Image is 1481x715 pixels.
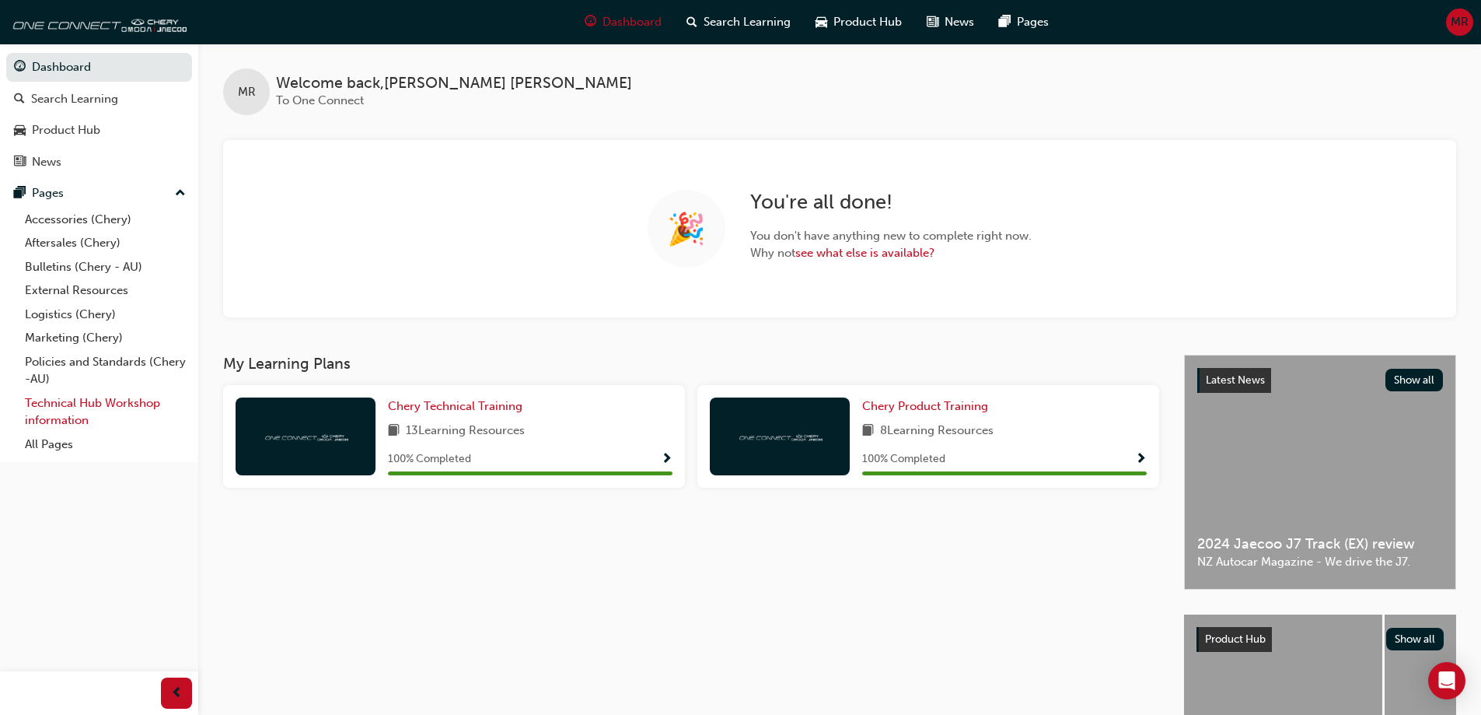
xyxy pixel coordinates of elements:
[6,179,192,208] button: Pages
[1017,13,1049,31] span: Pages
[32,153,61,171] div: News
[6,50,192,179] button: DashboardSearch LearningProduct HubNews
[6,116,192,145] a: Product Hub
[276,93,364,107] span: To One Connect
[572,6,674,38] a: guage-iconDashboard
[19,326,192,350] a: Marketing (Chery)
[1197,368,1443,393] a: Latest NewsShow all
[8,6,187,37] img: oneconnect
[1205,633,1266,646] span: Product Hub
[388,422,400,441] span: book-icon
[1386,628,1444,650] button: Show all
[14,93,25,107] span: search-icon
[6,85,192,114] a: Search Learning
[945,13,974,31] span: News
[585,12,596,32] span: guage-icon
[661,450,672,469] button: Show Progress
[1135,453,1147,467] span: Show Progress
[14,61,26,75] span: guage-icon
[31,90,118,108] div: Search Learning
[862,450,945,468] span: 100 % Completed
[238,83,256,101] span: MR
[914,6,987,38] a: news-iconNews
[223,355,1159,373] h3: My Learning Plans
[737,429,823,443] img: oneconnect
[14,156,26,170] span: news-icon
[32,121,100,139] div: Product Hub
[686,12,697,32] span: search-icon
[19,208,192,232] a: Accessories (Chery)
[1197,535,1443,553] span: 2024 Jaecoo J7 Track (EX) review
[704,13,791,31] span: Search Learning
[406,422,525,441] span: 13 Learning Resources
[999,12,1011,32] span: pages-icon
[276,75,632,93] span: Welcome back , [PERSON_NAME] [PERSON_NAME]
[674,6,803,38] a: search-iconSearch Learning
[833,13,902,31] span: Product Hub
[1206,373,1265,387] span: Latest News
[6,148,192,177] a: News
[1197,553,1443,571] span: NZ Autocar Magazine - We drive the J7.
[388,450,471,468] span: 100 % Completed
[750,227,1032,245] span: You don ' t have anything new to complete right now.
[803,6,914,38] a: car-iconProduct Hub
[1428,662,1465,699] div: Open Intercom Messenger
[987,6,1061,38] a: pages-iconPages
[14,124,26,138] span: car-icon
[263,429,348,443] img: oneconnect
[19,433,192,457] a: All Pages
[862,399,988,413] span: Chery Product Training
[19,303,192,327] a: Logistics (Chery)
[171,684,183,703] span: prev-icon
[32,184,64,202] div: Pages
[19,391,192,433] a: Technical Hub Workshop information
[1135,450,1147,469] button: Show Progress
[927,12,938,32] span: news-icon
[1451,13,1469,31] span: MR
[388,399,522,413] span: Chery Technical Training
[750,244,1032,262] span: Why not
[19,279,192,303] a: External Resources
[14,187,26,201] span: pages-icon
[862,422,874,441] span: book-icon
[19,231,192,255] a: Aftersales (Chery)
[6,53,192,82] a: Dashboard
[388,398,529,415] a: Chery Technical Training
[750,190,1032,215] h2: You ' re all done!
[1196,627,1444,652] a: Product HubShow all
[19,255,192,279] a: Bulletins (Chery - AU)
[1385,369,1444,391] button: Show all
[603,13,662,31] span: Dashboard
[1446,9,1473,36] button: MR
[175,184,186,204] span: up-icon
[795,246,934,260] a: see what else is available?
[661,453,672,467] span: Show Progress
[667,220,706,238] span: 🎉
[880,422,994,441] span: 8 Learning Resources
[19,350,192,391] a: Policies and Standards (Chery -AU)
[816,12,827,32] span: car-icon
[1184,355,1456,590] a: Latest NewsShow all2024 Jaecoo J7 Track (EX) reviewNZ Autocar Magazine - We drive the J7.
[862,398,994,415] a: Chery Product Training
